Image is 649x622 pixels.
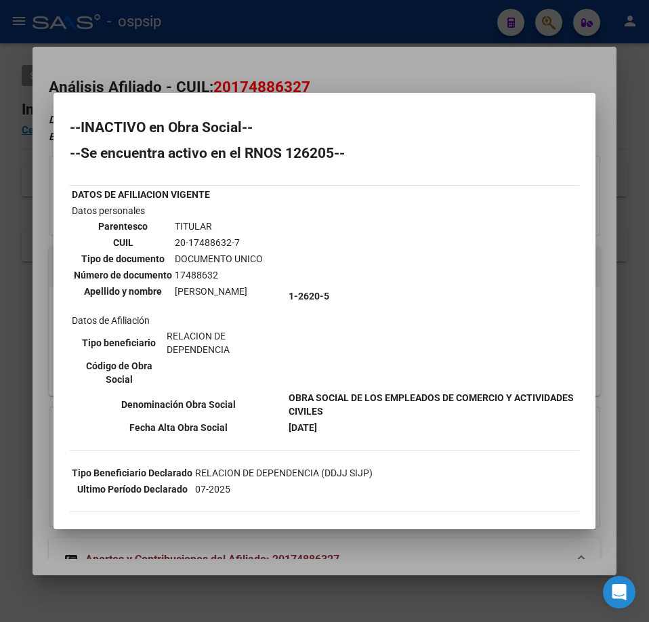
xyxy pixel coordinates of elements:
[71,420,287,435] th: Fecha Alta Obra Social
[71,390,287,419] th: Denominación Obra Social
[73,219,173,234] th: Parentesco
[73,358,165,387] th: Código de Obra Social
[73,235,173,250] th: CUIL
[70,146,579,160] h2: --Se encuentra activo en el RNOS 126205--
[72,189,210,200] b: DATOS DE AFILIACION VIGENTE
[289,422,317,433] b: [DATE]
[603,576,635,608] div: Open Intercom Messenger
[289,291,329,302] b: 1-2620-5
[174,219,264,234] td: TITULAR
[73,329,165,357] th: Tipo beneficiario
[194,482,373,497] td: 07-2025
[73,251,173,266] th: Tipo de documento
[174,235,264,250] td: 20-17488632-7
[174,251,264,266] td: DOCUMENTO UNICO
[71,203,287,389] td: Datos personales Datos de Afiliación
[73,284,173,299] th: Apellido y nombre
[289,392,574,417] b: OBRA SOCIAL DE LOS EMPLEADOS DE COMERCIO Y ACTIVIDADES CIVILES
[71,482,193,497] th: Ultimo Período Declarado
[166,329,284,357] td: RELACION DE DEPENDENCIA
[174,284,264,299] td: [PERSON_NAME]
[194,465,373,480] td: RELACION DE DEPENDENCIA (DDJJ SIJP)
[174,268,264,283] td: 17488632
[71,465,193,480] th: Tipo Beneficiario Declarado
[73,268,173,283] th: Número de documento
[70,121,579,134] h2: --INACTIVO en Obra Social--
